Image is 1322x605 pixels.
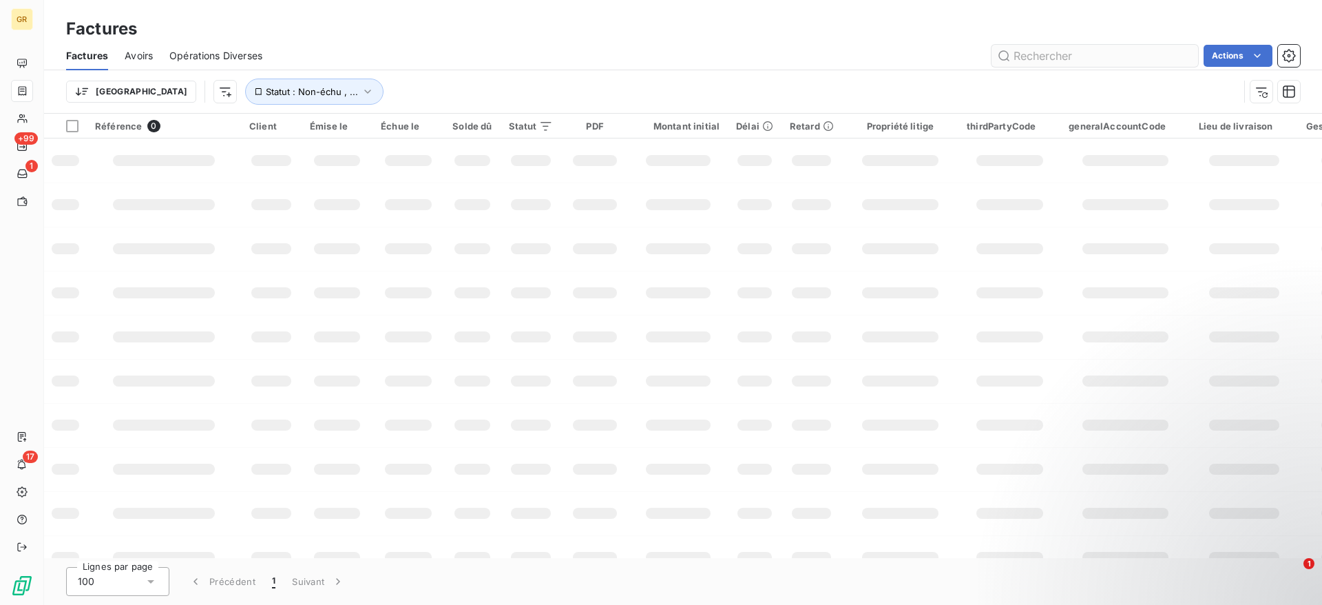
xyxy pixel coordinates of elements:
[1275,558,1308,591] iframe: Intercom live chat
[381,121,436,132] div: Échue le
[23,451,38,463] span: 17
[25,160,38,172] span: 1
[78,575,94,588] span: 100
[1069,121,1182,132] div: generalAccountCode
[736,121,773,132] div: Délai
[95,121,142,132] span: Référence
[1204,45,1272,67] button: Actions
[125,49,153,63] span: Avoirs
[1199,121,1290,132] div: Lieu de livraison
[249,121,293,132] div: Client
[1047,471,1322,568] iframe: Intercom notifications message
[14,132,38,145] span: +99
[264,567,284,596] button: 1
[569,121,620,132] div: PDF
[1303,558,1314,569] span: 1
[310,121,364,132] div: Émise le
[66,81,196,103] button: [GEOGRAPHIC_DATA]
[284,567,353,596] button: Suivant
[180,567,264,596] button: Précédent
[266,86,358,97] span: Statut : Non-échu , ...
[509,121,554,132] div: Statut
[66,17,137,41] h3: Factures
[967,121,1052,132] div: thirdPartyCode
[850,121,950,132] div: Propriété litige
[147,120,160,132] span: 0
[11,8,33,30] div: GR
[245,79,384,105] button: Statut : Non-échu , ...
[637,121,720,132] div: Montant initial
[992,45,1198,67] input: Rechercher
[66,49,108,63] span: Factures
[11,575,33,597] img: Logo LeanPay
[790,121,834,132] div: Retard
[272,575,275,588] span: 1
[169,49,262,63] span: Opérations Diverses
[452,121,492,132] div: Solde dû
